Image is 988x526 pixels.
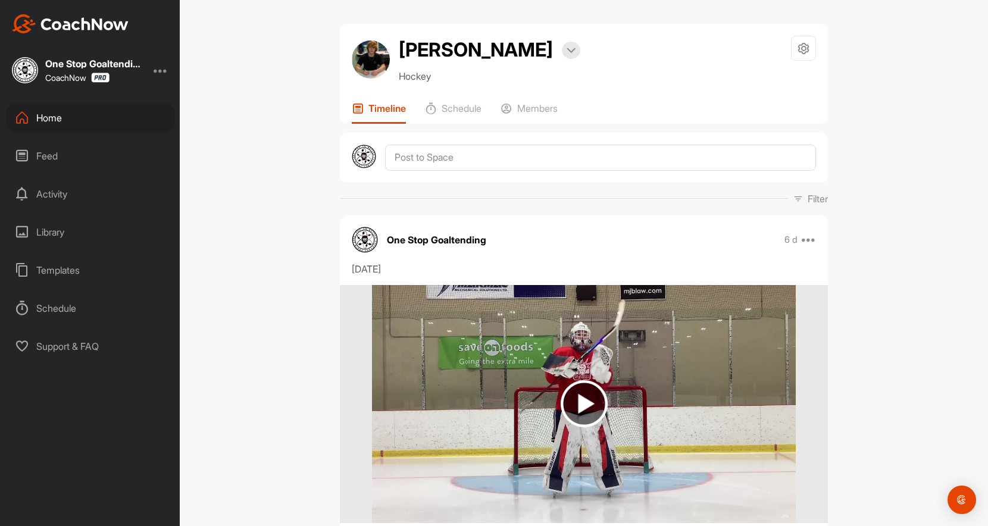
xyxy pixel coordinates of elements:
div: Activity [7,179,174,209]
img: CoachNow Pro [91,73,110,83]
h2: [PERSON_NAME] [399,36,553,64]
div: [DATE] [352,262,816,276]
div: Support & FAQ [7,331,174,361]
img: avatar [352,227,378,253]
img: arrow-down [567,48,576,54]
p: Members [517,102,558,114]
div: Schedule [7,293,174,323]
div: Feed [7,141,174,171]
p: Filter [808,192,828,206]
img: avatar [352,40,390,79]
img: square_dd63dcaa2fae36c4e25aaf403537de18.jpg [12,57,38,83]
p: Schedule [442,102,482,114]
img: CoachNow [12,14,129,33]
img: avatar [352,145,376,169]
p: Hockey [399,69,580,83]
p: 6 d [784,234,798,246]
p: Timeline [368,102,406,114]
div: Home [7,103,174,133]
div: Open Intercom Messenger [948,486,976,514]
p: One Stop Goaltending [387,233,486,247]
div: One Stop Goaltending [45,59,140,68]
img: play [561,380,608,427]
div: Templates [7,255,174,285]
div: Library [7,217,174,247]
img: media [372,285,795,523]
div: CoachNow [45,73,110,83]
